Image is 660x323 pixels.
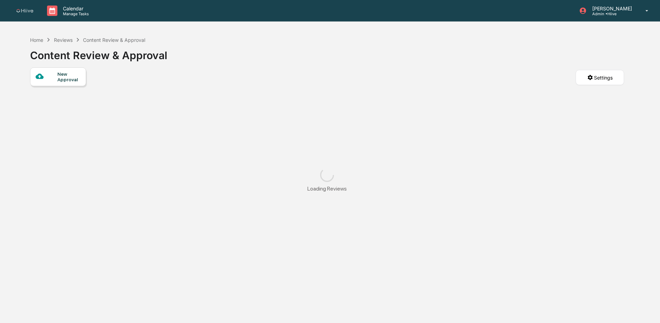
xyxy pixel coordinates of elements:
p: Manage Tasks [57,11,92,16]
p: [PERSON_NAME] [587,6,635,11]
img: logo [17,9,33,13]
p: Calendar [57,6,92,11]
div: Loading Reviews [307,185,347,192]
button: Settings [576,70,624,85]
div: Content Review & Approval [30,44,167,62]
div: New Approval [57,71,81,82]
div: Content Review & Approval [83,37,145,43]
p: Admin • Hiive [587,11,635,16]
div: Reviews [54,37,73,43]
div: Home [30,37,43,43]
